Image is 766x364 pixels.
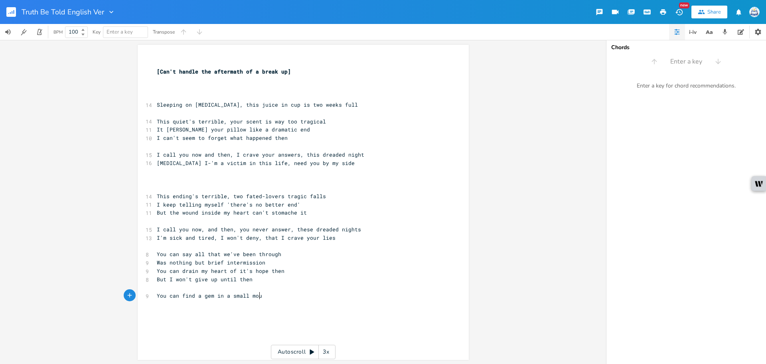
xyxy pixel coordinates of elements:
[157,201,300,208] span: I keep telling myself 'there's no better end'
[611,45,761,50] div: Chords
[679,2,689,8] div: New
[749,7,760,17] img: Sign In
[157,267,284,274] span: You can drain my heart of it's hope then
[157,101,358,108] span: Sleeping on [MEDICAL_DATA], this juice in cup is two weeks full
[157,126,310,133] span: It [PERSON_NAME] your pillow like a dramatic end
[157,292,262,299] span: You can find a gem in a small mou
[157,134,288,141] span: I can't seem to forget what happened then
[157,259,265,266] span: Was nothing but brief intermission
[153,30,175,34] div: Transpose
[22,8,104,16] span: Truth Be Told English Ver
[157,251,281,258] span: You can say all that we've been through
[157,234,336,241] span: I'm sick and tired, I won't deny, that I crave your lies
[670,57,702,66] span: Enter a key
[107,28,133,36] span: Enter a key
[157,276,253,283] span: But I won't give up until then
[157,209,307,216] span: But the wound inside my heart can't stomache it
[157,151,364,158] span: I call you now and then, I crave your answers, this dreaded night
[53,30,63,34] div: BPM
[691,6,727,18] button: Share
[157,226,361,233] span: I call you now, and then, you never answer, these dreaded nights
[606,78,766,94] div: Enter a key for chord recommendations.
[271,345,336,359] div: Autoscroll
[157,68,291,75] span: [Can't handle the aftermath of a break up]
[707,8,721,16] div: Share
[157,159,355,167] span: [MEDICAL_DATA] I-'m a victim in this life, need you by my side
[157,118,326,125] span: This quiet's terrible, your scent is way too tragical
[671,5,687,19] button: New
[319,345,333,359] div: 3x
[157,193,326,200] span: This ending's terrible, two fated-lovers tragic falls
[93,30,101,34] div: Key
